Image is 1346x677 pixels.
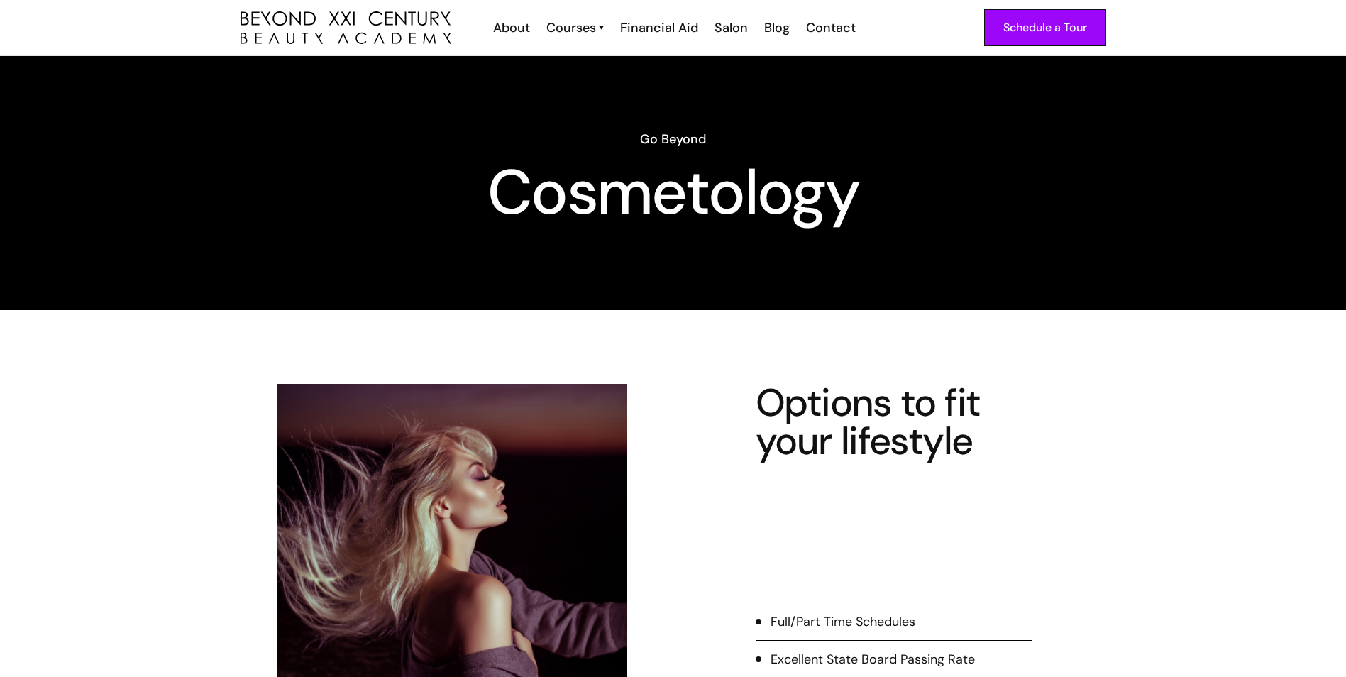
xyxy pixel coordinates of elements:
[756,384,1032,461] h4: Options to fit your lifestyle
[611,18,705,37] a: Financial Aid
[771,650,975,668] div: Excellent State Board Passing Rate
[241,130,1106,148] h6: Go Beyond
[484,18,537,37] a: About
[546,18,604,37] a: Courses
[241,11,451,45] img: beyond 21st century beauty academy logo
[984,9,1106,46] a: Schedule a Tour
[241,167,1106,218] h1: Cosmetology
[1003,18,1087,37] div: Schedule a Tour
[546,18,596,37] div: Courses
[241,11,451,45] a: home
[771,612,915,631] div: Full/Part Time Schedules
[797,18,863,37] a: Contact
[715,18,748,37] div: Salon
[620,18,698,37] div: Financial Aid
[493,18,530,37] div: About
[755,18,797,37] a: Blog
[705,18,755,37] a: Salon
[764,18,790,37] div: Blog
[806,18,856,37] div: Contact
